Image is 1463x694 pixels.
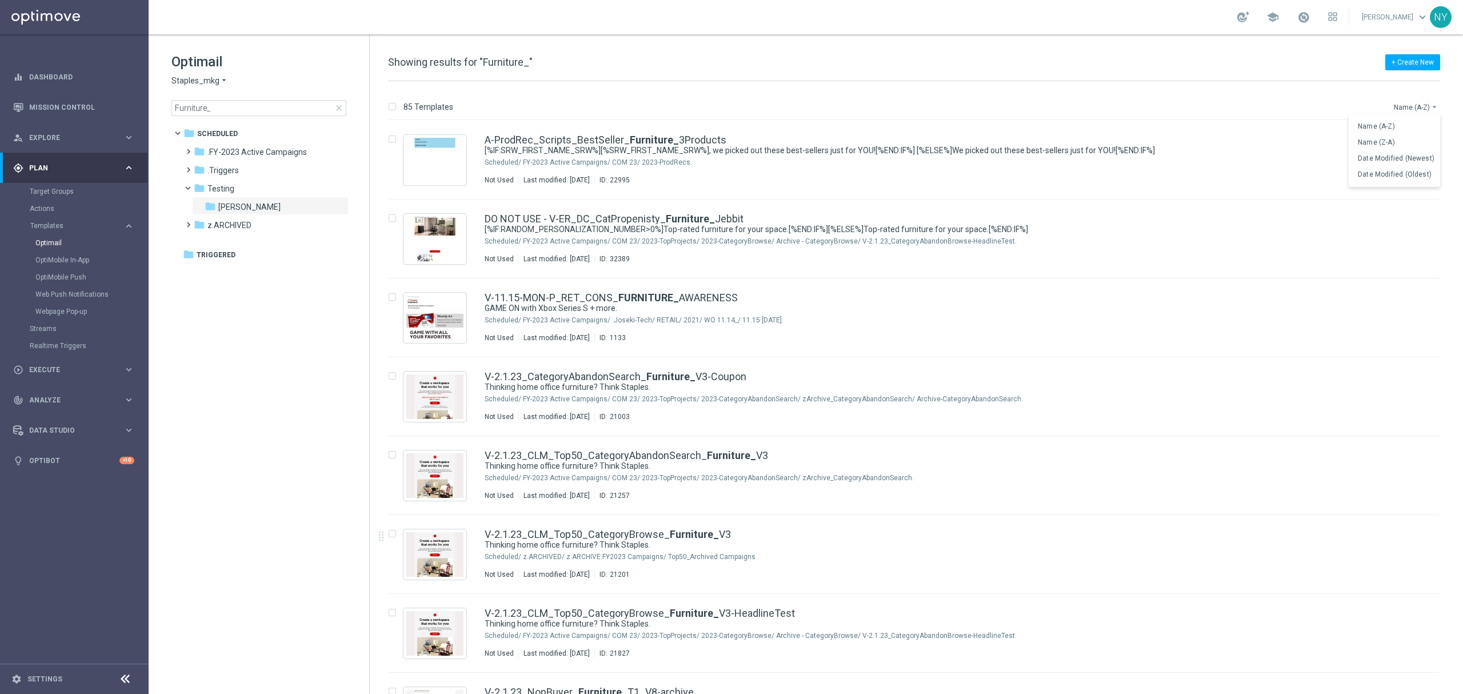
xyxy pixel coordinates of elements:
b: Furniture_ [670,528,719,540]
div: Not Used [485,176,514,185]
button: Name (Z-A) [1349,134,1440,150]
div: Web Push Notifications [35,286,147,303]
div: Press SPACE to select this row. [377,436,1461,515]
i: folder [194,146,205,157]
button: lightbulb Optibot +10 [13,456,135,465]
span: Templates [30,222,112,229]
a: Dashboard [29,62,134,92]
div: 21257 [610,491,630,500]
span: Data Studio [29,427,123,434]
b: Furniture_ [646,370,695,382]
a: Thinking home office furniture? Think Staples. [485,540,1365,551]
a: V-2.1.23_CategoryAbandonSearch_Furniture_V3-Coupon [485,372,746,382]
button: gps_fixed Plan keyboard_arrow_right [13,163,135,173]
div: Optimail [35,234,147,252]
img: 32389.jpeg [406,217,463,261]
i: equalizer [13,72,23,82]
div: Dashboard [13,62,134,92]
span: Name (Z-A) [1358,138,1395,146]
a: Settings [27,676,62,683]
div: person_search Explore keyboard_arrow_right [13,133,135,142]
div: Last modified: [DATE] [519,412,594,421]
a: A-ProdRec_Scripts_BestSeller_Furniture_3Products [485,135,726,145]
button: Templates keyboard_arrow_right [30,221,135,230]
div: Scheduled/ [485,631,521,640]
div: GAME ON with Xbox Series S + more. [485,303,1391,314]
span: Analyze [29,397,123,404]
a: Actions [30,204,119,213]
div: Scheduled/ [485,394,521,404]
a: V-2.1.23_CLM_Top50_CategoryAbandonSearch_Furniture_V3 [485,450,768,461]
i: keyboard_arrow_right [123,425,134,436]
div: Plan [13,163,123,173]
i: settings [11,674,22,684]
img: 21003.jpeg [406,374,463,419]
span: Plan [29,165,123,171]
b: Furniture_ [666,213,715,225]
a: Thinking home office furniture? Think Staples. [485,619,1365,629]
span: Explore [29,134,123,141]
div: play_circle_outline Execute keyboard_arrow_right [13,365,135,374]
a: Optibot [29,445,119,476]
span: keyboard_arrow_down [1416,11,1429,23]
div: [%IF:SRW_FIRST_NAME_SRW%][%SRW_FIRST_NAME_SRW%], we picked out these best-sellers just for YOU![%... [485,145,1391,156]
div: ID: [594,491,630,500]
div: Scheduled/.FY-2023 Active Campaigns/.Joseki-Tech/RETAIL/2021/WO 11.14_/11.15 Monday [523,316,1391,325]
button: Name (A-Z)arrow_drop_down [1393,100,1440,114]
span: z.ARCHIVED [207,220,251,230]
div: Scheduled/ [485,237,521,246]
a: DO NOT USE - V-ER_DC_CatPropenisty_Furniture_Jebbit [485,214,744,224]
div: Target Groups [30,183,147,200]
div: Not Used [485,570,514,579]
img: 21201.jpeg [406,532,463,577]
a: Mission Control [29,92,134,122]
a: [%IF:SRW_FIRST_NAME_SRW%][%SRW_FIRST_NAME_SRW%], we picked out these best-sellers just for YOU![%... [485,145,1365,156]
div: 22995 [610,176,630,185]
div: 21201 [610,570,630,579]
div: ID: [594,176,630,185]
i: keyboard_arrow_right [123,221,134,232]
div: Scheduled/.FY-2023 Active Campaigns/COM 23/2023-TopProjects/2023-CategoryBrowse/Archive - Categor... [523,237,1391,246]
span: Testing [207,184,234,194]
span: Date Modified (Oldest) [1358,170,1432,178]
i: keyboard_arrow_right [123,132,134,143]
a: [%IF:RANDOM_PERSONALIZATION_NUMBER>0%]Top-rated furniture for your space.[%END:IF%][%ELSE%]Top-ra... [485,224,1365,235]
a: Thinking home office furniture? Think Staples. [485,461,1365,472]
div: Scheduled/.FY-2023 Active Campaigns/COM 23/2023-TopProjects/2023-CategoryAbandonSearch/zArchive_C... [523,473,1391,482]
i: folder [183,249,194,260]
div: Last modified: [DATE] [519,649,594,658]
button: Date Modified (Oldest) [1349,166,1440,182]
div: ID: [594,412,630,421]
div: Thinking home office furniture? Think Staples. [485,540,1391,551]
div: 21003 [610,412,630,421]
div: Last modified: [DATE] [519,254,594,264]
div: ID: [594,333,626,342]
div: Scheduled/ [485,158,521,167]
div: Webpage Pop-up [35,303,147,320]
button: Staples_mkg arrow_drop_down [171,75,229,86]
div: Actions [30,200,147,217]
div: Press SPACE to select this row. [377,594,1461,673]
div: Scheduled/ [485,473,521,482]
a: V-2.1.23_CLM_Top50_CategoryBrowse_Furniture_V3-HeadlineTest [485,608,795,619]
a: Optimail [35,238,119,248]
b: Furniture_ [707,449,756,461]
span: .FY-2023 Active Campaigns [207,147,307,157]
button: Mission Control [13,103,135,112]
div: 32389 [610,254,630,264]
div: Analyze [13,395,123,405]
div: Not Used [485,412,514,421]
div: Execute [13,365,123,375]
a: OptiMobile In-App [35,256,119,265]
i: folder [194,219,205,230]
img: 22995.jpeg [406,138,463,182]
a: V-11.15-MON-P_RET_CONS_FURNITURE_AWARENESS [485,293,738,303]
button: equalizer Dashboard [13,73,135,82]
i: gps_fixed [13,163,23,173]
i: folder [183,127,195,139]
div: Last modified: [DATE] [519,176,594,185]
span: Execute [29,366,123,373]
